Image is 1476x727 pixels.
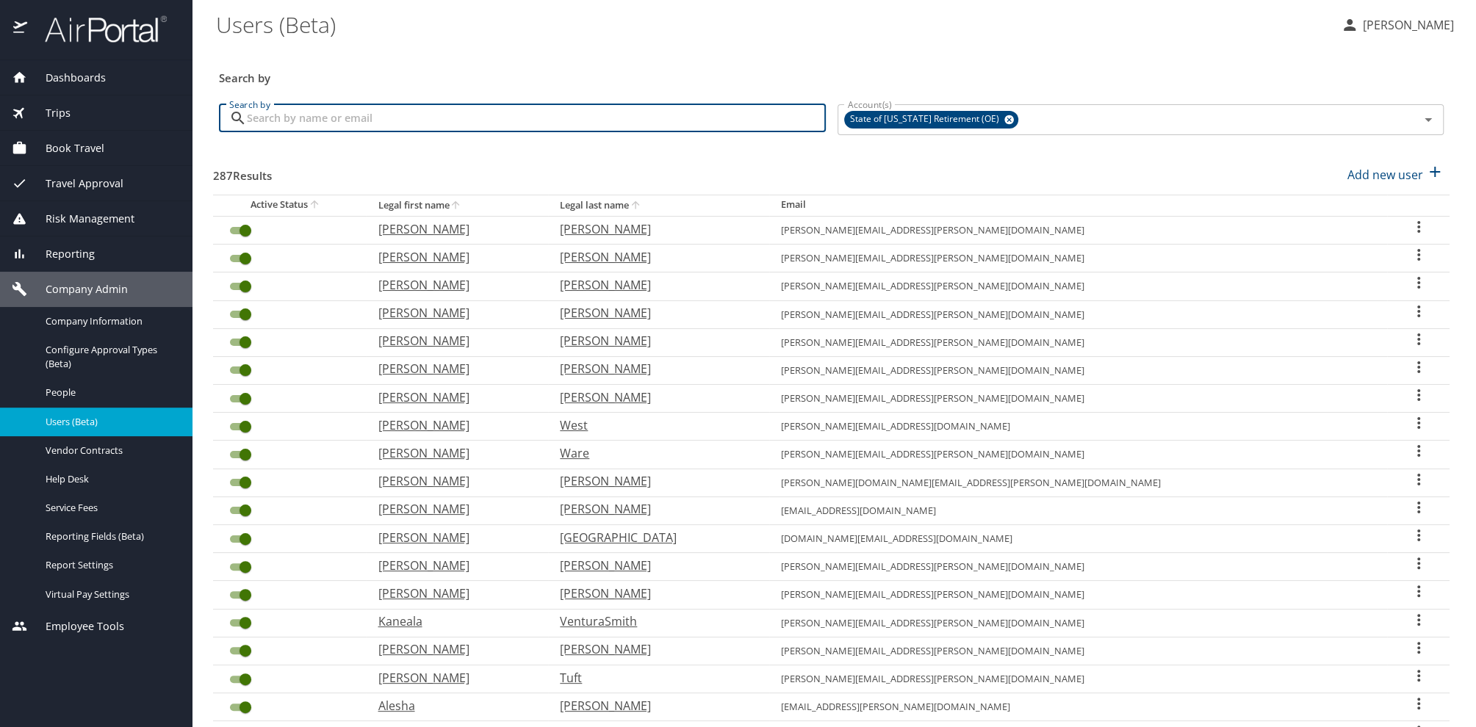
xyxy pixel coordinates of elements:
p: [PERSON_NAME] [378,220,530,238]
p: [PERSON_NAME] [560,388,752,406]
p: [PERSON_NAME] [560,640,752,658]
h1: Users (Beta) [216,1,1329,47]
p: [PERSON_NAME] [1358,16,1454,34]
td: [EMAIL_ADDRESS][DOMAIN_NAME] [769,496,1388,524]
p: [PERSON_NAME] [378,332,530,350]
h3: Search by [219,61,1444,87]
button: Open [1418,109,1439,130]
td: [PERSON_NAME][EMAIL_ADDRESS][PERSON_NAME][DOMAIN_NAME] [769,609,1388,637]
img: airportal-logo.png [29,15,167,43]
th: Email [769,195,1388,216]
span: Trips [27,105,71,121]
p: [PERSON_NAME] [378,640,530,658]
p: [PERSON_NAME] [378,248,530,266]
span: Book Travel [27,140,104,156]
td: [PERSON_NAME][EMAIL_ADDRESS][DOMAIN_NAME] [769,413,1388,441]
button: sort [308,198,323,212]
h3: 287 Results [213,159,272,184]
p: Kaneala [378,612,530,630]
p: [PERSON_NAME] [378,444,530,462]
p: [PERSON_NAME] [560,220,752,238]
span: Dashboards [27,70,106,86]
p: [PERSON_NAME] [560,500,752,518]
p: [PERSON_NAME] [560,585,752,602]
th: Legal last name [548,195,769,216]
p: [PERSON_NAME] [378,557,530,574]
td: [EMAIL_ADDRESS][PERSON_NAME][DOMAIN_NAME] [769,693,1388,721]
p: [PERSON_NAME] [378,416,530,434]
td: [PERSON_NAME][EMAIL_ADDRESS][PERSON_NAME][DOMAIN_NAME] [769,272,1388,300]
button: sort [629,199,644,213]
div: State of [US_STATE] Retirement (OE) [844,111,1018,129]
td: [PERSON_NAME][DOMAIN_NAME][EMAIL_ADDRESS][PERSON_NAME][DOMAIN_NAME] [769,469,1388,496]
p: [PERSON_NAME] [560,248,752,266]
p: [PERSON_NAME] [378,529,530,546]
span: Company Information [46,314,175,328]
span: People [46,386,175,399]
span: Company Admin [27,281,128,297]
td: [PERSON_NAME][EMAIL_ADDRESS][PERSON_NAME][DOMAIN_NAME] [769,356,1388,384]
td: [PERSON_NAME][EMAIL_ADDRESS][PERSON_NAME][DOMAIN_NAME] [769,637,1388,665]
td: [DOMAIN_NAME][EMAIL_ADDRESS][DOMAIN_NAME] [769,525,1388,553]
p: [PERSON_NAME] [560,472,752,490]
p: VenturaSmith [560,612,752,630]
span: State of [US_STATE] Retirement (OE) [844,112,1008,127]
p: [PERSON_NAME] [560,304,752,322]
p: [PERSON_NAME] [378,500,530,518]
td: [PERSON_NAME][EMAIL_ADDRESS][PERSON_NAME][DOMAIN_NAME] [769,216,1388,244]
img: icon-airportal.png [13,15,29,43]
td: [PERSON_NAME][EMAIL_ADDRESS][PERSON_NAME][DOMAIN_NAME] [769,328,1388,356]
td: [PERSON_NAME][EMAIL_ADDRESS][PERSON_NAME][DOMAIN_NAME] [769,300,1388,328]
p: [PERSON_NAME] [560,697,752,715]
td: [PERSON_NAME][EMAIL_ADDRESS][PERSON_NAME][DOMAIN_NAME] [769,665,1388,692]
p: [PERSON_NAME] [560,557,752,574]
td: [PERSON_NAME][EMAIL_ADDRESS][PERSON_NAME][DOMAIN_NAME] [769,245,1388,272]
p: [PERSON_NAME] [378,276,530,294]
span: Help Desk [46,472,175,486]
p: [PERSON_NAME] [378,669,530,687]
td: [PERSON_NAME][EMAIL_ADDRESS][PERSON_NAME][DOMAIN_NAME] [769,553,1388,581]
td: [PERSON_NAME][EMAIL_ADDRESS][PERSON_NAME][DOMAIN_NAME] [769,385,1388,413]
p: Tuft [560,669,752,687]
input: Search by name or email [247,104,826,132]
span: Users (Beta) [46,415,175,429]
p: Alesha [378,697,530,715]
span: Risk Management [27,211,134,227]
p: Add new user [1347,166,1423,184]
p: [PERSON_NAME] [378,360,530,377]
button: Add new user [1342,159,1450,191]
span: Configure Approval Types (Beta) [46,343,175,371]
span: Service Fees [46,501,175,515]
p: West [560,416,752,434]
p: [PERSON_NAME] [378,472,530,490]
p: [PERSON_NAME] [560,360,752,377]
button: sort [449,199,464,213]
th: Active Status [213,195,366,216]
span: Reporting [27,246,95,262]
p: [PERSON_NAME] [560,332,752,350]
span: Travel Approval [27,176,123,192]
th: Legal first name [366,195,548,216]
p: [PERSON_NAME] [378,304,530,322]
span: Employee Tools [27,618,124,634]
p: [PERSON_NAME] [378,388,530,406]
span: Virtual Pay Settings [46,587,175,601]
p: [PERSON_NAME] [560,276,752,294]
button: [PERSON_NAME] [1335,12,1460,38]
span: Reporting Fields (Beta) [46,529,175,543]
span: Vendor Contracts [46,444,175,457]
p: [PERSON_NAME] [378,585,530,602]
p: [GEOGRAPHIC_DATA] [560,529,752,546]
td: [PERSON_NAME][EMAIL_ADDRESS][PERSON_NAME][DOMAIN_NAME] [769,441,1388,469]
td: [PERSON_NAME][EMAIL_ADDRESS][PERSON_NAME][DOMAIN_NAME] [769,581,1388,609]
p: Ware [560,444,752,462]
span: Report Settings [46,558,175,572]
